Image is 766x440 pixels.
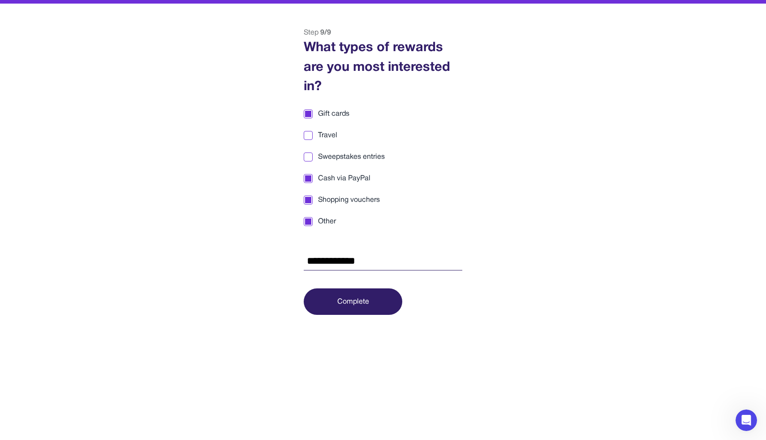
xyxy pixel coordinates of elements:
span: 9 / 9 [318,30,331,36]
iframe: Intercom live chat [736,410,757,431]
span: Gift cards [318,109,349,119]
span: Travel [318,130,337,141]
span: Sweepstakes entries [318,152,385,162]
span: Other [318,216,336,227]
span: Shopping vouchers [318,195,380,205]
button: Complete [304,288,402,315]
div: Step [304,27,462,38]
span: Cash via PayPal [318,173,370,184]
div: What types of rewards are you most interested in? [304,38,462,97]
